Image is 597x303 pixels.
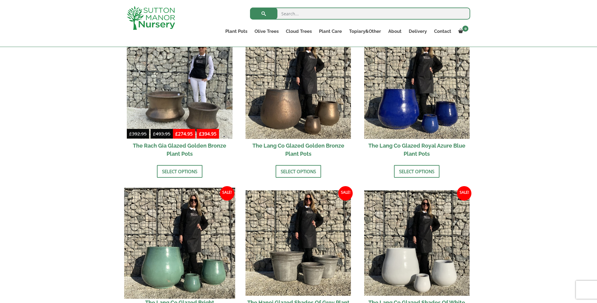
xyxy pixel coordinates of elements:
span: £ [129,131,132,137]
a: Delivery [405,27,430,36]
span: £ [199,131,202,137]
h2: The Lang Co Glazed Golden Bronze Plant Pots [245,139,351,161]
a: Contact [430,27,455,36]
input: Search... [250,8,470,20]
img: logo [127,6,175,30]
a: Cloud Trees [282,27,315,36]
bdi: 274.95 [175,131,193,137]
span: Sale! [457,186,471,201]
span: £ [153,131,156,137]
img: The Hanoi Glazed Shades Of Grey Plant Pots [245,190,351,296]
img: The Rach Gia Glazed Golden Bronze Plant Pots [127,33,233,139]
bdi: 394.95 [199,131,217,137]
a: Sale! £392.95-£493.95 £274.95-£394.95 The Rach Gia Glazed Golden Bronze Plant Pots [127,33,233,161]
bdi: 392.95 [129,131,147,137]
a: Plant Care [315,27,345,36]
a: About [385,27,405,36]
span: 0 [462,26,468,32]
span: Sale! [338,186,353,201]
h2: The Rach Gia Glazed Golden Bronze Plant Pots [127,139,233,161]
a: Topiary&Other [345,27,385,36]
a: Select options for “The Lang Co Glazed Royal Azure Blue Plant Pots” [394,165,439,178]
span: £ [175,131,178,137]
img: The Lang Co Glazed Golden Bronze Plant Pots [245,33,351,139]
span: Sale! [220,186,234,201]
img: The Lang Co Glazed Shades Of White Plant Pots [364,190,470,296]
a: 0 [455,27,470,36]
a: Sale! The Lang Co Glazed Royal Azure Blue Plant Pots [364,33,470,161]
a: Plant Pots [222,27,251,36]
del: - [127,130,173,139]
a: Sale! The Lang Co Glazed Golden Bronze Plant Pots [245,33,351,161]
h2: The Lang Co Glazed Royal Azure Blue Plant Pots [364,139,470,161]
a: Select options for “The Rach Gia Glazed Golden Bronze Plant Pots” [157,165,202,178]
img: The Lang Co Glazed Bright Olive Green Plant Pots [124,188,235,298]
bdi: 493.95 [153,131,170,137]
a: Olive Trees [251,27,282,36]
img: The Lang Co Glazed Royal Azure Blue Plant Pots [364,33,470,139]
ins: - [173,130,219,139]
a: Select options for “The Lang Co Glazed Golden Bronze Plant Pots” [276,165,321,178]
